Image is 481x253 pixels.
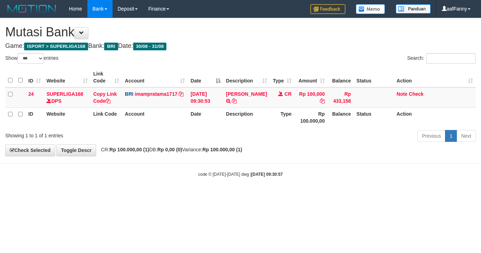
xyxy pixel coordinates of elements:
[26,107,44,127] th: ID
[125,91,133,97] span: BRI
[26,67,44,87] th: ID: activate to sort column ascending
[251,172,283,177] strong: [DATE] 09:30:57
[179,91,184,97] a: Copy imampratama1717 to clipboard
[91,107,122,127] th: Link Code
[202,147,242,152] strong: Rp 100.000,00 (1)
[226,91,267,97] a: [PERSON_NAME]
[356,4,385,14] img: Button%20Memo.svg
[354,107,394,127] th: Status
[354,67,394,87] th: Status
[409,91,424,97] a: Check
[457,130,476,142] a: Next
[310,4,345,14] img: Feedback.jpg
[328,87,354,108] td: Rp 433,158
[407,53,476,64] label: Search:
[109,147,149,152] strong: Rp 100.000,00 (1)
[135,91,177,97] a: imampratama1717
[188,107,223,127] th: Date
[91,67,122,87] th: Link Code: activate to sort column ascending
[46,91,83,97] a: SUPERLIGA168
[98,147,242,152] span: CR: DB: Variance:
[24,43,88,50] span: ISPORT > SUPERLIGA168
[285,91,292,97] span: CR
[394,67,476,87] th: Action: activate to sort column ascending
[294,107,328,127] th: Rp 100.000,00
[294,67,328,87] th: Amount: activate to sort column ascending
[417,130,445,142] a: Previous
[122,107,188,127] th: Account
[104,43,118,50] span: BRI
[188,87,223,108] td: [DATE] 09:30:53
[5,129,195,139] div: Showing 1 to 1 of 1 entries
[17,53,44,64] select: Showentries
[157,147,182,152] strong: Rp 0,00 (0)
[44,87,91,108] td: DPS
[270,107,294,127] th: Type
[232,98,237,104] a: Copy SANDI SANJAYA to clipboard
[5,43,476,50] h4: Game: Bank: Date:
[56,144,96,156] a: Toggle Descr
[328,107,354,127] th: Balance
[294,87,328,108] td: Rp 100,000
[223,107,270,127] th: Description
[188,67,223,87] th: Date: activate to sort column descending
[133,43,167,50] span: 30/08 - 31/08
[396,4,431,14] img: panduan.png
[394,107,476,127] th: Action
[426,53,476,64] input: Search:
[44,67,91,87] th: Website: activate to sort column ascending
[5,144,55,156] a: Check Selected
[5,25,476,39] h1: Mutasi Bank
[5,3,58,14] img: MOTION_logo.png
[93,91,117,104] a: Copy Link Code
[320,98,325,104] a: Copy Rp 100,000 to clipboard
[445,130,457,142] a: 1
[5,53,58,64] label: Show entries
[397,91,408,97] a: Note
[328,67,354,87] th: Balance
[122,67,188,87] th: Account: activate to sort column ascending
[44,107,91,127] th: Website
[28,91,34,97] span: 24
[223,67,270,87] th: Description: activate to sort column ascending
[270,67,294,87] th: Type: activate to sort column ascending
[198,172,283,177] small: code © [DATE]-[DATE] dwg |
